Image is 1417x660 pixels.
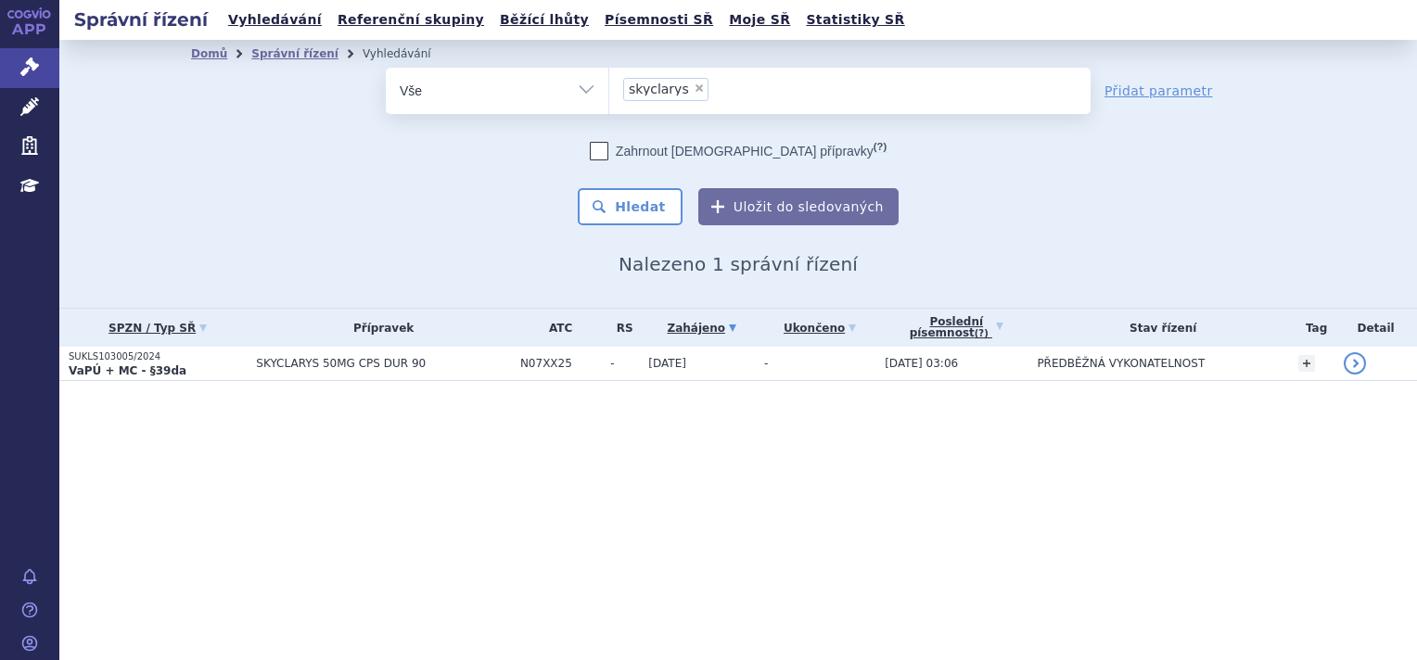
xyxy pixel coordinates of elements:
span: × [694,82,705,94]
input: skyclarys [714,77,724,100]
abbr: (?) [874,141,887,153]
a: Referenční skupiny [332,7,490,32]
a: Ukončeno [764,315,875,341]
a: detail [1344,352,1366,374]
th: ATC [511,309,601,347]
th: Tag [1289,309,1334,347]
span: Nalezeno 1 správní řízení [619,253,858,275]
th: Detail [1334,309,1417,347]
a: Běžící lhůty [494,7,594,32]
button: Uložit do sledovaných [698,188,899,225]
th: Stav řízení [1028,309,1289,347]
a: Poslednípísemnost(?) [885,309,1028,347]
a: Domů [191,47,227,60]
strong: VaPÚ + MC - §39da [69,364,186,377]
a: Přidat parametr [1104,82,1213,100]
p: SUKLS103005/2024 [69,350,247,363]
a: SPZN / Typ SŘ [69,315,247,341]
abbr: (?) [975,328,989,339]
a: Moje SŘ [723,7,796,32]
a: Zahájeno [648,315,755,341]
a: Vyhledávání [223,7,327,32]
span: PŘEDBĚŽNÁ VYKONATELNOST [1037,357,1205,370]
th: Přípravek [247,309,511,347]
h2: Správní řízení [59,6,223,32]
li: Vyhledávání [363,40,455,68]
span: [DATE] [648,357,686,370]
span: - [610,357,639,370]
a: Statistiky SŘ [800,7,910,32]
span: N07XX25 [520,357,601,370]
a: Písemnosti SŘ [599,7,719,32]
span: SKYCLARYS 50MG CPS DUR 90 [256,357,511,370]
a: + [1298,355,1315,372]
label: Zahrnout [DEMOGRAPHIC_DATA] přípravky [590,142,887,160]
th: RS [601,309,639,347]
span: - [764,357,768,370]
a: Správní řízení [251,47,338,60]
span: skyclarys [629,82,689,95]
span: [DATE] 03:06 [885,357,958,370]
button: Hledat [578,188,683,225]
